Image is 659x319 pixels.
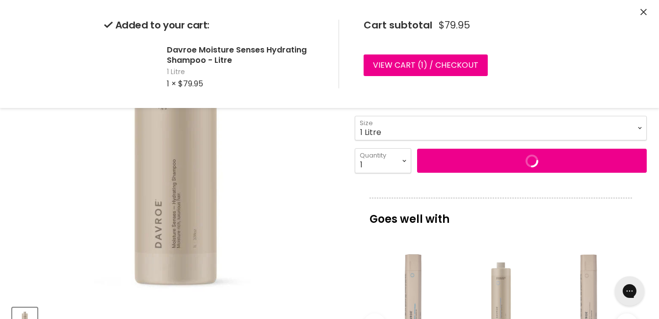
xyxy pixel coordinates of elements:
span: $79.95 [178,78,203,89]
p: Goes well with [369,198,632,230]
span: 1 [421,59,423,71]
iframe: Gorgias live chat messenger [610,273,649,309]
a: View cart (1) / Checkout [364,54,488,76]
span: $79.95 [439,20,470,31]
span: Cart subtotal [364,18,432,32]
select: Quantity [355,148,411,173]
span: 1 × [167,78,176,89]
h2: Davroe Moisture Senses Hydrating Shampoo - Litre [167,45,323,65]
span: 1 Litre [167,67,323,77]
button: Close [640,7,647,18]
h2: Added to your cart: [104,20,323,31]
